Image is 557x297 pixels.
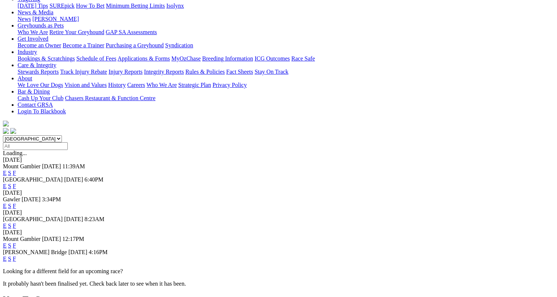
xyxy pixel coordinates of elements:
[3,190,554,196] div: [DATE]
[3,163,41,169] span: Mount Gambier
[171,55,201,62] a: MyOzChase
[3,150,27,156] span: Loading...
[108,69,142,75] a: Injury Reports
[42,236,61,242] span: [DATE]
[3,183,7,189] a: E
[3,249,67,255] span: [PERSON_NAME] Bridge
[3,209,554,216] div: [DATE]
[18,69,554,75] div: Care & Integrity
[144,69,184,75] a: Integrity Reports
[118,55,170,62] a: Applications & Forms
[13,242,16,249] a: F
[68,249,88,255] span: [DATE]
[13,170,16,176] a: F
[18,95,554,102] div: Bar & Dining
[65,95,155,101] a: Chasers Restaurant & Function Centre
[76,3,105,9] a: How To Bet
[202,55,253,62] a: Breeding Information
[3,176,63,183] span: [GEOGRAPHIC_DATA]
[60,69,107,75] a: Track Injury Rebate
[3,268,554,275] p: Looking for a different field for an upcoming race?
[10,128,16,134] img: twitter.svg
[18,108,66,114] a: Login To Blackbook
[106,42,164,48] a: Purchasing a Greyhound
[32,16,79,22] a: [PERSON_NAME]
[18,49,37,55] a: Industry
[18,69,59,75] a: Stewards Reports
[3,128,9,134] img: facebook.svg
[106,3,165,9] a: Minimum Betting Limits
[18,55,75,62] a: Bookings & Scratchings
[22,196,41,202] span: [DATE]
[212,82,247,88] a: Privacy Policy
[13,223,16,229] a: F
[178,82,211,88] a: Strategic Plan
[8,223,11,229] a: S
[42,163,61,169] span: [DATE]
[3,236,41,242] span: Mount Gambier
[18,82,63,88] a: We Love Our Dogs
[3,121,9,126] img: logo-grsa-white.png
[76,55,116,62] a: Schedule of Fees
[18,62,56,68] a: Care & Integrity
[18,75,32,81] a: About
[64,82,107,88] a: Vision and Values
[85,216,104,222] span: 8:23AM
[85,176,104,183] span: 6:40PM
[13,183,16,189] a: F
[13,256,16,262] a: F
[3,157,554,163] div: [DATE]
[18,16,31,22] a: News
[3,223,7,229] a: E
[18,88,50,95] a: Bar & Dining
[146,82,177,88] a: Who We Are
[18,82,554,88] div: About
[3,170,7,176] a: E
[89,249,108,255] span: 4:16PM
[18,42,554,49] div: Get Involved
[18,29,48,35] a: Who We Are
[3,142,68,150] input: Select date
[8,203,11,209] a: S
[3,216,63,222] span: [GEOGRAPHIC_DATA]
[106,29,157,35] a: GAP SA Assessments
[3,203,7,209] a: E
[62,236,84,242] span: 12:17PM
[127,82,145,88] a: Careers
[13,203,16,209] a: F
[185,69,225,75] a: Rules & Policies
[8,256,11,262] a: S
[8,183,11,189] a: S
[3,229,554,236] div: [DATE]
[18,29,554,36] div: Greyhounds as Pets
[3,280,186,287] partial: It probably hasn't been finalised yet. Check back later to see when it has been.
[18,16,554,22] div: News & Media
[49,29,104,35] a: Retire Your Greyhound
[255,69,288,75] a: Stay On Track
[64,176,83,183] span: [DATE]
[18,55,554,62] div: Industry
[8,170,11,176] a: S
[18,22,64,29] a: Greyhounds as Pets
[63,42,104,48] a: Become a Trainer
[18,95,63,101] a: Cash Up Your Club
[226,69,253,75] a: Fact Sheets
[3,256,7,262] a: E
[18,3,554,9] div: Wagering
[18,36,48,42] a: Get Involved
[18,42,61,48] a: Become an Owner
[18,3,48,9] a: [DATE] Tips
[62,163,85,169] span: 11:39AM
[64,216,83,222] span: [DATE]
[3,242,7,249] a: E
[8,242,11,249] a: S
[42,196,61,202] span: 3:34PM
[18,9,53,15] a: News & Media
[18,102,53,108] a: Contact GRSA
[108,82,126,88] a: History
[49,3,74,9] a: SUREpick
[255,55,290,62] a: ICG Outcomes
[166,3,184,9] a: Isolynx
[291,55,315,62] a: Race Safe
[3,196,20,202] span: Gawler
